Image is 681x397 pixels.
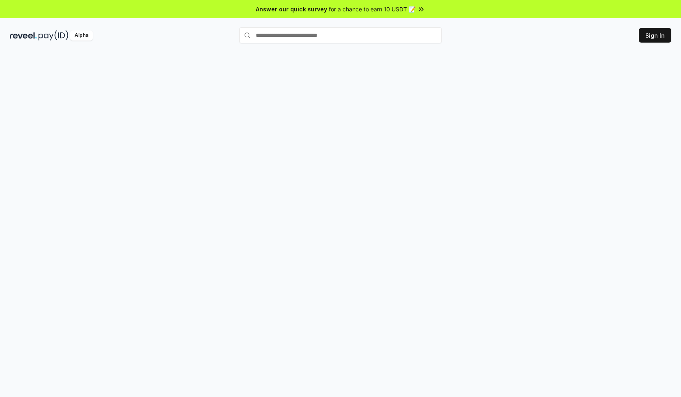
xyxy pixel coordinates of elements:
[10,30,37,41] img: reveel_dark
[39,30,69,41] img: pay_id
[256,5,327,13] span: Answer our quick survey
[70,30,93,41] div: Alpha
[639,28,671,43] button: Sign In
[329,5,415,13] span: for a chance to earn 10 USDT 📝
